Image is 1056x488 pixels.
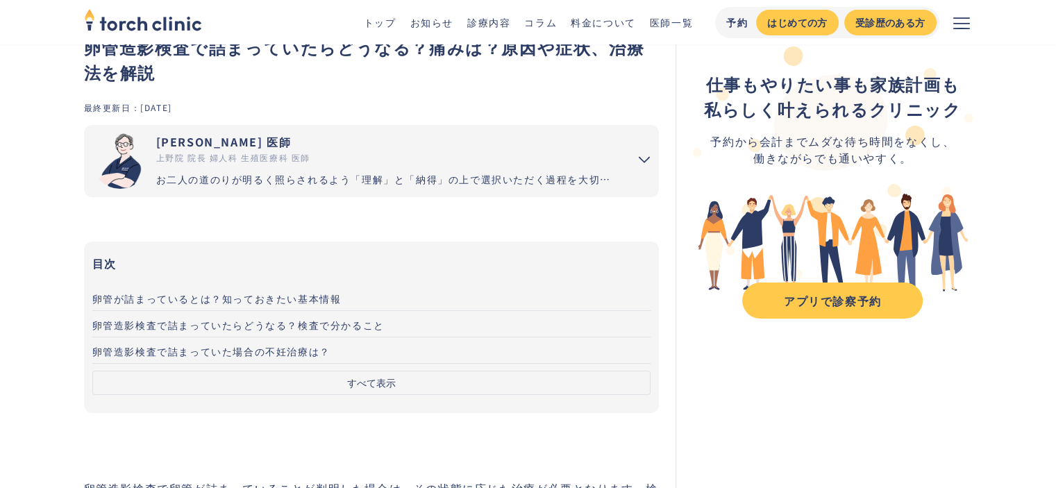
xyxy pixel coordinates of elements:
[742,283,923,319] a: アプリで診察予約
[756,10,838,35] a: はじめての方
[92,318,385,332] span: 卵管造影検査で詰まっていたらどうなる？検査で分かること
[84,125,618,197] a: [PERSON_NAME] 医師 上野院 院長 婦人科 生殖医療科 医師 お二人の道のりが明るく照らされるよう「理解」と「納得」の上で選択いただく過程を大切にしています。エビデンスに基づいた高水...
[704,71,961,121] div: ‍ ‍
[650,15,693,29] a: 医師一覧
[844,10,937,35] a: 受診歴のある方
[84,10,202,35] a: home
[571,15,636,29] a: 料金について
[156,172,618,187] div: お二人の道のりが明るく照らされるよう「理解」と「納得」の上で選択いただく過程を大切にしています。エビデンスに基づいた高水準の医療提供により「幸せな家族計画の実現」をお手伝いさせていただきます。
[706,71,959,96] strong: 仕事もやりたい事も家族計画も
[84,125,660,197] summary: 市山 卓彦 [PERSON_NAME] 医師 上野院 院長 婦人科 生殖医療科 医師 お二人の道のりが明るく照らされるよう「理解」と「納得」の上で選択いただく過程を大切にしています。エビデンスに...
[92,253,651,274] h3: 目次
[726,15,748,30] div: 予約
[704,133,961,166] div: 予約から会計までムダな待ち時間をなくし、 働きながらでも通いやすく。
[84,35,660,85] h1: 卵管造影検査で詰まっていたらどうなる？痛みは？原因や症状、治療法を解説
[767,15,827,30] div: はじめての方
[140,101,172,113] div: [DATE]
[84,101,141,113] div: 最終更新日：
[364,15,396,29] a: トップ
[467,15,510,29] a: 診療内容
[92,311,651,337] a: 卵管造影検査で詰まっていたらどうなる？検査で分かること
[156,133,618,150] div: [PERSON_NAME] 医師
[84,4,202,35] img: torch clinic
[92,337,651,364] a: 卵管造影検査で詰まっていた場合の不妊治療は？
[92,285,651,311] a: 卵管が詰まっているとは？知っておきたい基本情報
[524,15,557,29] a: コラム
[704,96,961,121] strong: 私らしく叶えられるクリニック
[156,151,618,164] div: 上野院 院長 婦人科 生殖医療科 医師
[92,371,651,395] button: すべて表示
[92,344,330,358] span: 卵管造影検査で詰まっていた場合の不妊治療は？
[755,292,910,309] div: アプリで診察予約
[855,15,925,30] div: 受診歴のある方
[410,15,453,29] a: お知らせ
[92,292,342,305] span: 卵管が詰まっているとは？知っておきたい基本情報
[92,133,148,189] img: 市山 卓彦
